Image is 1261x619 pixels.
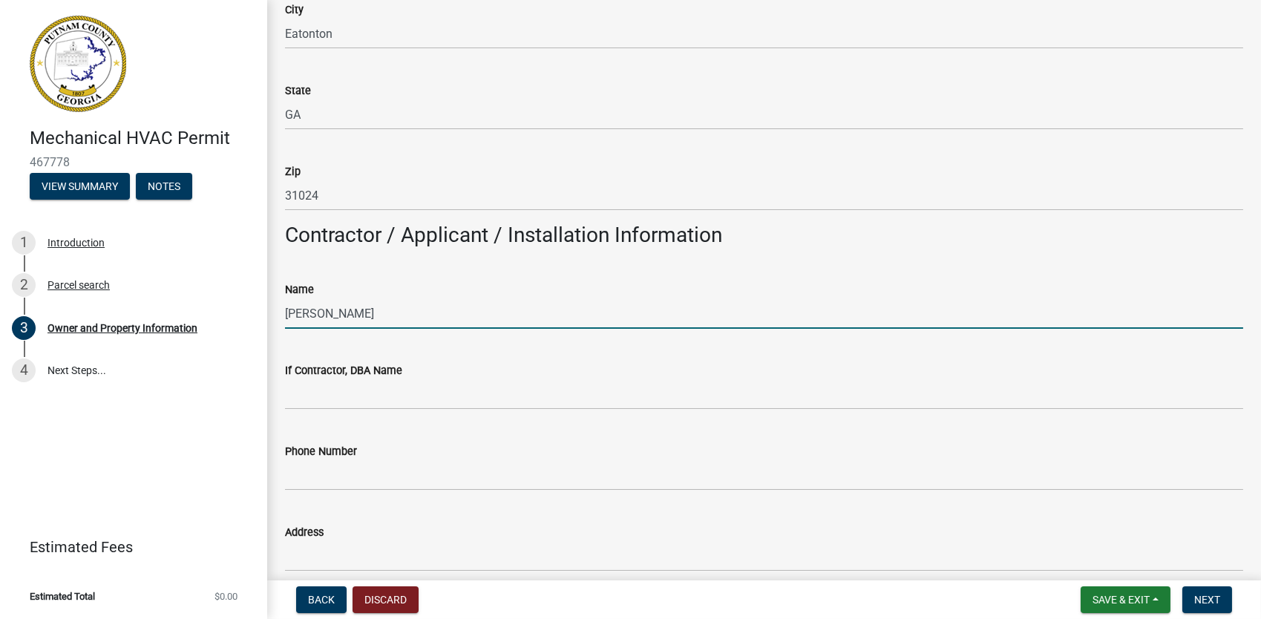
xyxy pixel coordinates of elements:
[12,316,36,340] div: 3
[30,173,130,200] button: View Summary
[12,231,36,255] div: 1
[285,528,324,538] label: Address
[12,273,36,297] div: 2
[285,447,357,457] label: Phone Number
[285,86,311,96] label: State
[353,586,419,613] button: Discard
[48,280,110,290] div: Parcel search
[285,366,402,376] label: If Contractor, DBA Name
[30,181,130,193] wm-modal-confirm: Summary
[296,586,347,613] button: Back
[1093,594,1150,606] span: Save & Exit
[30,155,238,169] span: 467778
[48,238,105,248] div: Introduction
[12,358,36,382] div: 4
[308,594,335,606] span: Back
[214,592,238,601] span: $0.00
[30,16,126,112] img: Putnam County, Georgia
[1194,594,1220,606] span: Next
[30,592,95,601] span: Estimated Total
[136,173,192,200] button: Notes
[1182,586,1232,613] button: Next
[1081,586,1170,613] button: Save & Exit
[285,223,1243,248] h3: Contractor / Applicant / Installation Information
[48,323,197,333] div: Owner and Property Information
[136,181,192,193] wm-modal-confirm: Notes
[12,532,243,562] a: Estimated Fees
[285,5,304,16] label: City
[285,285,314,295] label: Name
[30,128,255,149] h4: Mechanical HVAC Permit
[285,167,301,177] label: Zip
